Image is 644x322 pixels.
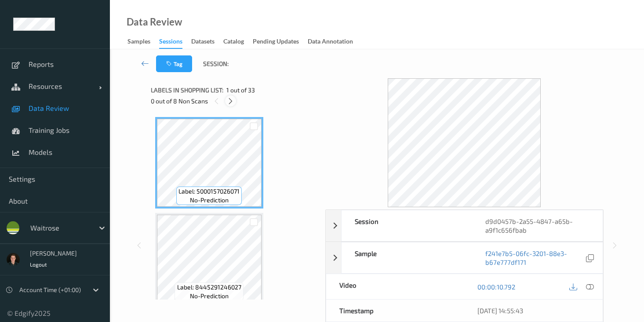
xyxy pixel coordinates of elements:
[308,36,362,48] a: Data Annotation
[326,274,465,299] div: Video
[177,283,241,292] span: Label: 8445291246027
[485,249,584,267] a: f241e7b5-06fc-3201-88e3-b67e777df171
[159,37,182,49] div: Sessions
[472,210,603,241] div: d9d0457b-2a55-4847-a65b-a9f1c656fbab
[477,282,515,291] a: 00:00:10.792
[223,36,253,48] a: Catalog
[326,210,603,241] div: Sessiond9d0457b-2a55-4847-a65b-a9f1c656fbab
[156,55,192,72] button: Tag
[127,18,182,26] div: Data Review
[203,59,229,68] span: Session:
[326,242,603,274] div: Samplef241e7b5-06fc-3201-88e3-b67e777df171
[308,37,353,48] div: Data Annotation
[326,300,465,322] div: Timestamp
[477,306,589,315] div: [DATE] 14:55:43
[253,36,308,48] a: Pending Updates
[178,187,240,196] span: Label: 5000157026071
[127,37,150,48] div: Samples
[191,36,223,48] a: Datasets
[151,86,223,95] span: Labels in shopping list:
[253,37,299,48] div: Pending Updates
[190,292,229,300] span: no-prediction
[342,210,472,241] div: Session
[342,242,472,273] div: Sample
[191,37,215,48] div: Datasets
[190,196,229,205] span: no-prediction
[223,37,244,48] div: Catalog
[226,86,255,95] span: 1 out of 33
[159,36,191,49] a: Sessions
[127,36,159,48] a: Samples
[151,95,319,106] div: 0 out of 8 Non Scans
